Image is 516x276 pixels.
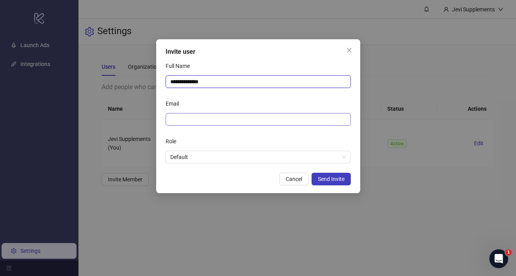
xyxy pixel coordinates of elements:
span: 1 [505,249,512,256]
button: Cancel [279,173,308,185]
div: Invite user [166,47,351,57]
iframe: Intercom live chat [489,249,508,268]
span: Cancel [286,176,302,182]
button: Send Invite [312,173,351,185]
button: Close [343,44,356,57]
label: Full Name [166,60,195,72]
span: close [346,47,352,53]
span: Send Invite [318,176,345,182]
label: Role [166,135,181,148]
input: Email [170,115,345,124]
span: Default [170,151,346,163]
input: Full Name [166,75,351,88]
label: Email [166,97,184,110]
